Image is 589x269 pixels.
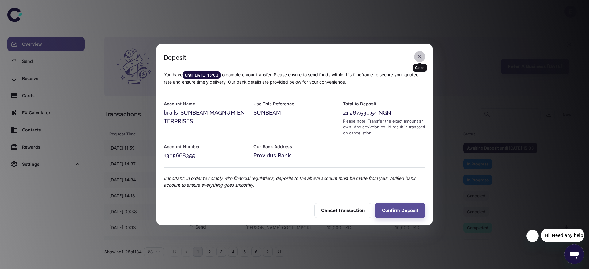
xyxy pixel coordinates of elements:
[343,118,425,136] div: Please note: Transfer the exact amount shown. Any deviation could result in transaction cancellat...
[253,108,336,117] div: SUNBEAM
[343,108,425,117] div: 21,287,530.54 NGN
[253,100,336,107] h6: Use This Reference
[164,108,246,126] div: brails-SUNBEAM MAGNUM ENTERPRISES
[164,54,186,61] div: Deposit
[4,4,44,9] span: Hi. Need any help?
[343,100,425,107] h6: Total to Deposit
[164,143,246,150] h6: Account Number
[541,229,584,242] iframe: Message from company
[413,64,427,72] div: Close
[526,230,539,242] iframe: Close message
[314,203,371,218] button: Cancel Transaction
[253,151,336,160] div: Providus Bank
[164,175,425,188] p: Important: In order to comply with financial regulations, deposits to the above account must be m...
[164,71,425,85] p: You have to complete your transfer. Please ensure to send funds within this timeframe to secure y...
[564,244,584,264] iframe: Button to launch messaging window
[375,203,425,218] button: Confirm Deposit
[164,100,246,107] h6: Account Name
[253,143,336,150] h6: Our Bank Address
[183,72,221,78] span: until [DATE] 15:03
[164,151,246,160] div: 1305668355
